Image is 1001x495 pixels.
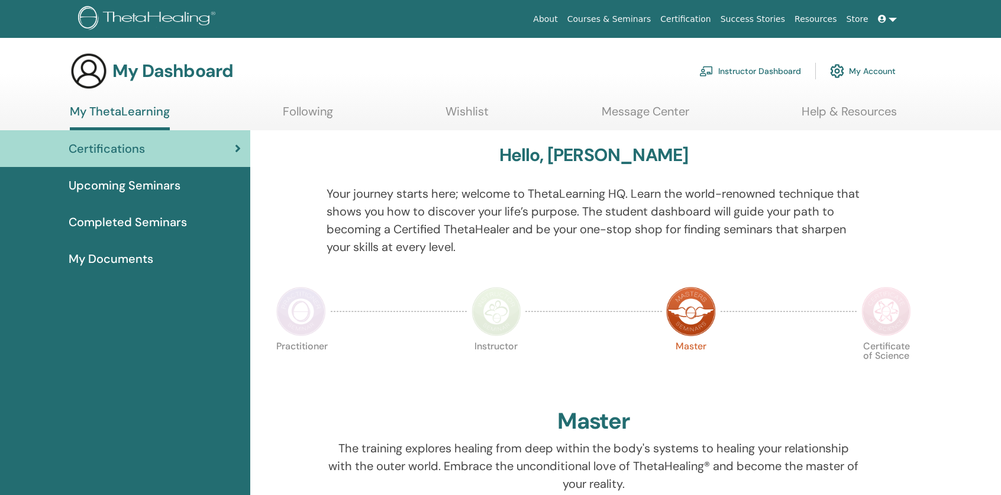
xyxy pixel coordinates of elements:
[656,8,715,30] a: Certification
[716,8,790,30] a: Success Stories
[472,287,521,336] img: Instructor
[699,66,713,76] img: chalkboard-teacher.svg
[830,58,896,84] a: My Account
[499,144,689,166] h3: Hello, [PERSON_NAME]
[276,287,326,336] img: Practitioner
[842,8,873,30] a: Store
[861,342,911,391] p: Certificate of Science
[445,104,489,127] a: Wishlist
[283,104,333,127] a: Following
[69,250,153,268] span: My Documents
[327,185,860,256] p: Your journey starts here; welcome to ThetaLearning HQ. Learn the world-renowned technique that sh...
[861,287,911,336] img: Certificate of Science
[790,8,842,30] a: Resources
[472,342,521,391] p: Instructor
[699,58,801,84] a: Instructor Dashboard
[563,8,656,30] a: Courses & Seminars
[69,140,145,157] span: Certifications
[602,104,689,127] a: Message Center
[528,8,562,30] a: About
[327,439,860,493] p: The training explores healing from deep within the body's systems to healing your relationship wi...
[276,342,326,391] p: Practitioner
[69,213,187,231] span: Completed Seminars
[70,52,108,90] img: generic-user-icon.jpg
[112,60,233,82] h3: My Dashboard
[69,176,180,194] span: Upcoming Seminars
[557,408,631,435] h2: Master
[802,104,897,127] a: Help & Resources
[830,61,844,81] img: cog.svg
[70,104,170,130] a: My ThetaLearning
[78,6,219,33] img: logo.png
[666,287,716,336] img: Master
[666,342,716,391] p: Master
